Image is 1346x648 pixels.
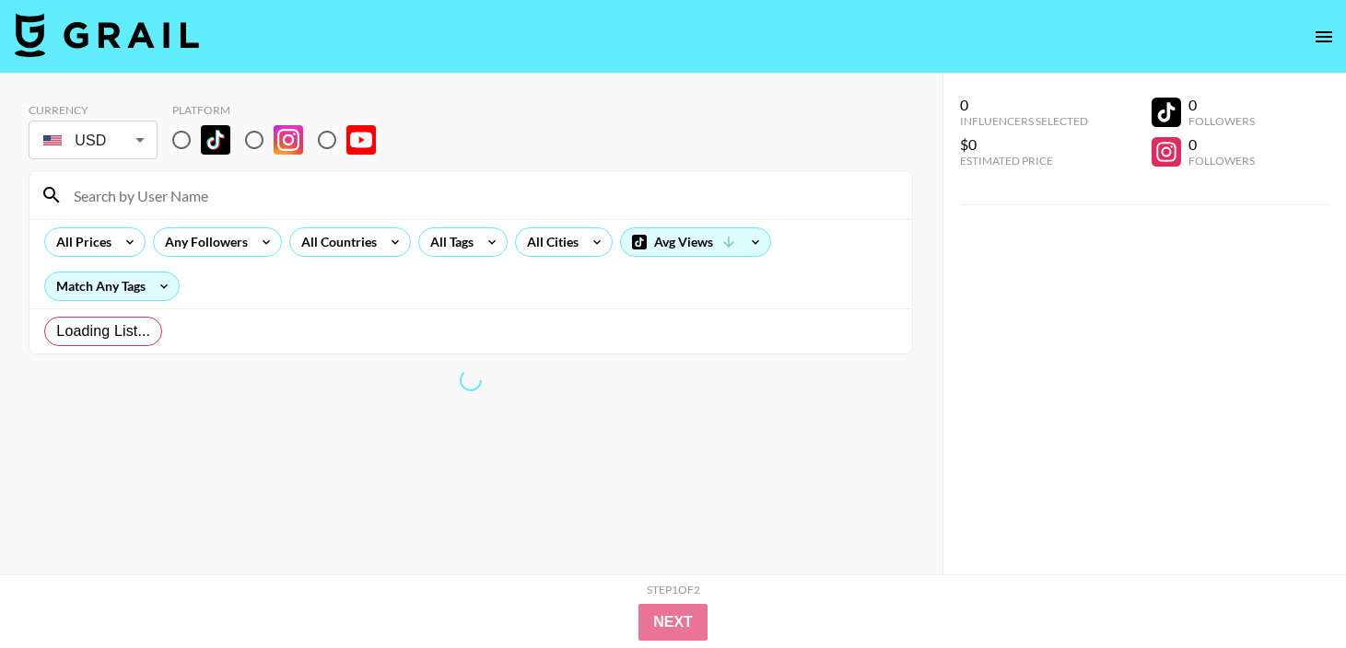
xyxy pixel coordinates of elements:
[63,180,901,210] input: Search by User Name
[638,604,708,641] button: Next
[56,320,150,342] span: Loading List...
[201,125,230,155] img: TikTok
[1188,114,1255,128] div: Followers
[516,228,582,256] div: All Cities
[960,135,1088,154] div: $0
[274,125,303,155] img: Instagram
[29,103,158,117] div: Currency
[456,364,486,395] span: Refreshing lists, bookers, clients, countries, tags, cities, talent, talent...
[647,583,700,596] div: Step 1 of 2
[621,228,770,256] div: Avg Views
[154,228,252,256] div: Any Followers
[45,272,179,300] div: Match Any Tags
[1188,154,1255,168] div: Followers
[172,103,391,117] div: Platform
[346,125,376,155] img: YouTube
[290,228,380,256] div: All Countries
[1188,135,1255,154] div: 0
[960,96,1088,114] div: 0
[32,124,154,156] div: USD
[1305,18,1342,55] button: open drawer
[419,228,477,256] div: All Tags
[1188,96,1255,114] div: 0
[960,114,1088,128] div: Influencers Selected
[45,228,115,256] div: All Prices
[960,154,1088,168] div: Estimated Price
[15,13,199,57] img: Grail Talent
